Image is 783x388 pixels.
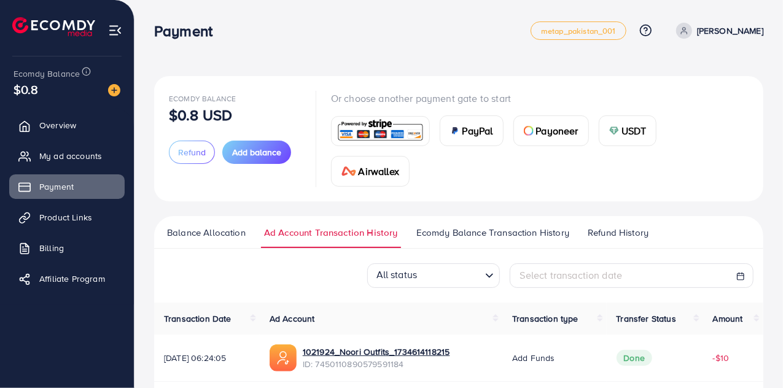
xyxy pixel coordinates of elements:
a: card [331,116,430,146]
span: Done [617,350,653,366]
p: $0.8 USD [169,107,232,122]
a: Billing [9,236,125,260]
span: Product Links [39,211,92,223]
span: Affiliate Program [39,273,105,285]
a: cardPayoneer [513,115,589,146]
a: My ad accounts [9,144,125,168]
a: cardAirwallex [331,156,410,187]
input: Search for option [421,265,480,284]
img: image [108,84,120,96]
span: Balance Allocation [167,226,246,239]
a: Affiliate Program [9,266,125,291]
span: metap_pakistan_001 [541,27,616,35]
span: Add funds [512,352,555,364]
span: Ad Account Transaction History [264,226,398,239]
a: [PERSON_NAME] [671,23,763,39]
span: Refund [178,146,206,158]
button: Refund [169,141,215,164]
button: Add balance [222,141,291,164]
a: Overview [9,113,125,138]
img: menu [108,23,122,37]
a: Product Links [9,205,125,230]
span: Payment [39,180,74,193]
span: Ecomdy Balance [169,93,236,104]
span: Ecomdy Balance [14,68,80,80]
a: cardPayPal [440,115,504,146]
p: Or choose another payment gate to start [331,91,749,106]
img: card [335,118,426,144]
span: Ecomdy Balance Transaction History [416,226,569,239]
span: Payoneer [536,123,578,138]
span: Add balance [232,146,281,158]
span: $0.8 [14,80,39,98]
span: Refund History [588,226,649,239]
span: Overview [39,119,76,131]
span: -$10 [713,352,730,364]
span: All status [374,264,420,284]
img: ic-ads-acc.e4c84228.svg [270,344,297,371]
span: [DATE] 06:24:05 [164,352,250,364]
span: Airwallex [359,164,399,179]
span: Select transaction date [520,268,623,282]
a: metap_pakistan_001 [531,21,626,40]
span: Transaction Date [164,312,232,325]
span: ID: 7450110890579591184 [303,358,450,370]
img: logo [12,17,95,36]
span: USDT [621,123,647,138]
span: My ad accounts [39,150,102,162]
img: card [450,126,460,136]
span: Transaction type [512,312,578,325]
h3: Payment [154,22,222,40]
a: Payment [9,174,125,199]
p: [PERSON_NAME] [697,23,763,38]
span: PayPal [462,123,493,138]
a: cardUSDT [599,115,657,146]
img: card [609,126,619,136]
div: Search for option [367,263,500,288]
img: card [524,126,534,136]
a: 1021924_Noori Outfits_1734614118215 [303,346,450,358]
span: Billing [39,242,64,254]
span: Amount [713,312,743,325]
span: Transfer Status [617,312,676,325]
iframe: Chat [731,333,774,379]
img: card [341,166,356,176]
span: Ad Account [270,312,315,325]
